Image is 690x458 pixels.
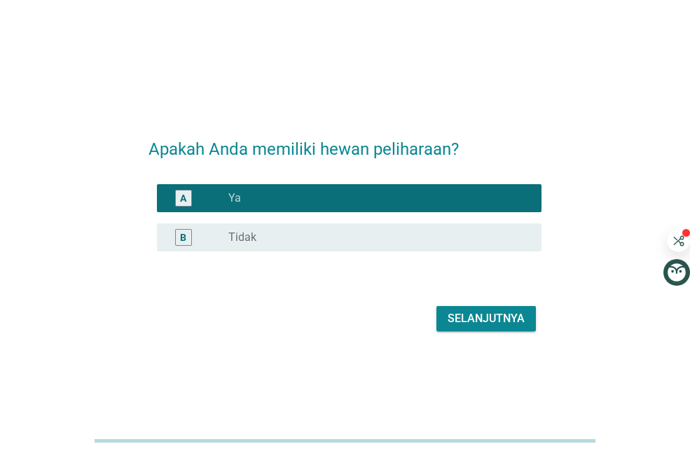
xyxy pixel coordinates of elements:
[180,230,186,245] div: B
[228,230,256,244] label: Tidak
[180,191,186,206] div: A
[436,306,536,331] button: Selanjutnya
[228,191,241,205] label: Ya
[448,310,525,327] div: Selanjutnya
[149,123,541,162] h2: Apakah Anda memiliki hewan peliharaan?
